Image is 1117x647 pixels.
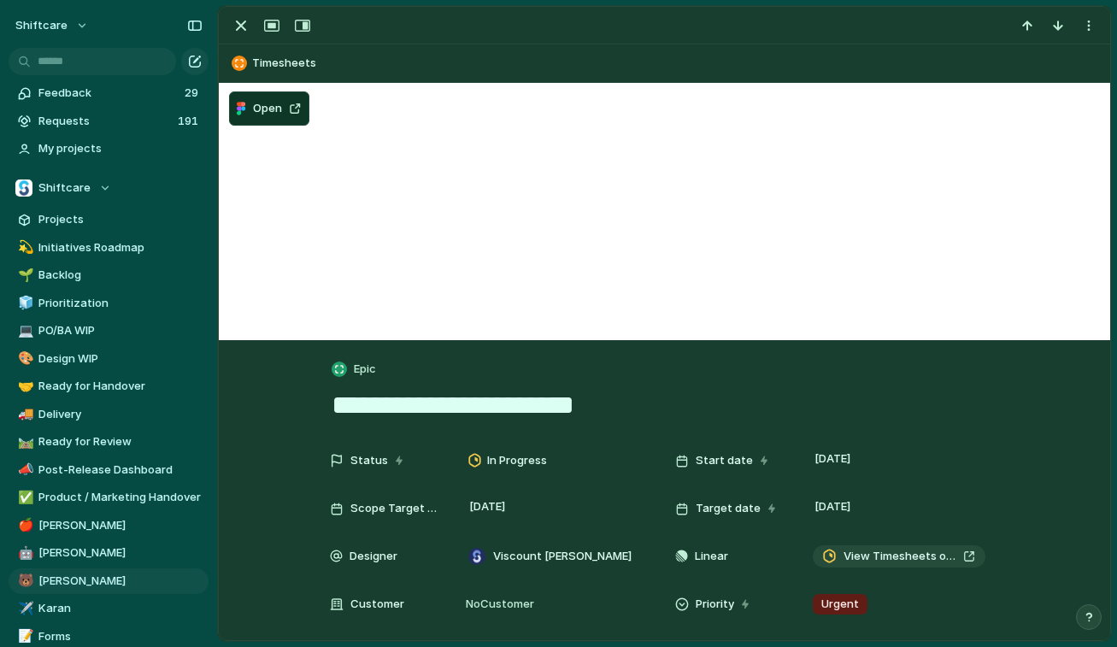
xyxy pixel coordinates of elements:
[253,100,282,117] span: Open
[38,140,203,157] span: My projects
[9,235,209,261] a: 💫Initiatives Roadmap
[38,113,173,130] span: Requests
[38,179,91,197] span: Shiftcare
[38,489,203,506] span: Product / Marketing Handover
[350,500,439,517] span: Scope Target Date
[354,361,376,378] span: Epic
[15,267,32,284] button: 🌱
[810,497,855,517] span: [DATE]
[18,515,30,535] div: 🍎
[9,136,209,162] a: My projects
[18,349,30,368] div: 🎨
[487,452,547,469] span: In Progress
[38,544,203,562] span: [PERSON_NAME]
[18,626,30,646] div: 📝
[15,433,32,450] button: 🛤️
[844,548,956,565] span: View Timesheets on App
[821,596,859,613] span: Urgent
[38,350,203,368] span: Design WIP
[38,517,203,534] span: [PERSON_NAME]
[18,544,30,563] div: 🤖
[38,406,203,423] span: Delivery
[15,350,32,368] button: 🎨
[18,488,30,508] div: ✅
[38,295,203,312] span: Prioritization
[9,429,209,455] a: 🛤️Ready for Review
[18,293,30,313] div: 🧊
[18,432,30,452] div: 🛤️
[8,12,97,39] button: shiftcare
[696,500,761,517] span: Target date
[9,175,209,201] button: Shiftcare
[18,238,30,257] div: 💫
[9,513,209,538] a: 🍎[PERSON_NAME]
[810,449,855,469] span: [DATE]
[15,239,32,256] button: 💫
[696,452,753,469] span: Start date
[18,321,30,341] div: 💻
[38,600,203,617] span: Karan
[9,346,209,372] a: 🎨Design WIP
[15,17,68,34] span: shiftcare
[9,262,209,288] a: 🌱Backlog
[15,544,32,562] button: 🤖
[9,596,209,621] a: ✈️Karan
[18,266,30,285] div: 🌱
[350,548,397,565] span: Designer
[9,402,209,427] a: 🚚Delivery
[9,540,209,566] a: 🤖[PERSON_NAME]
[461,596,534,613] span: No Customer
[9,373,209,399] div: 🤝Ready for Handover
[38,462,203,479] span: Post-Release Dashboard
[38,628,203,645] span: Forms
[185,85,202,102] span: 29
[465,497,510,517] span: [DATE]
[9,318,209,344] a: 💻PO/BA WIP
[38,433,203,450] span: Ready for Review
[38,378,203,395] span: Ready for Handover
[9,485,209,510] a: ✅Product / Marketing Handover
[18,404,30,424] div: 🚚
[18,571,30,591] div: 🐻
[695,548,728,565] span: Linear
[38,85,179,102] span: Feedback
[9,207,209,232] a: Projects
[9,109,209,134] a: Requests191
[9,291,209,316] a: 🧊Prioritization
[9,80,209,106] a: Feedback29
[18,599,30,619] div: ✈️
[15,462,32,479] button: 📣
[38,322,203,339] span: PO/BA WIP
[226,50,1102,77] button: Timesheets
[350,596,404,613] span: Customer
[229,91,309,126] button: Open
[178,113,202,130] span: 191
[38,239,203,256] span: Initiatives Roadmap
[9,568,209,594] a: 🐻[PERSON_NAME]
[38,573,203,590] span: [PERSON_NAME]
[493,548,632,565] span: Viscount [PERSON_NAME]
[15,489,32,506] button: ✅
[9,457,209,483] a: 📣Post-Release Dashboard
[15,517,32,534] button: 🍎
[15,378,32,395] button: 🤝
[38,211,203,228] span: Projects
[15,600,32,617] button: ✈️
[15,322,32,339] button: 💻
[15,573,32,590] button: 🐻
[15,628,32,645] button: 📝
[350,452,388,469] span: Status
[15,406,32,423] button: 🚚
[38,267,203,284] span: Backlog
